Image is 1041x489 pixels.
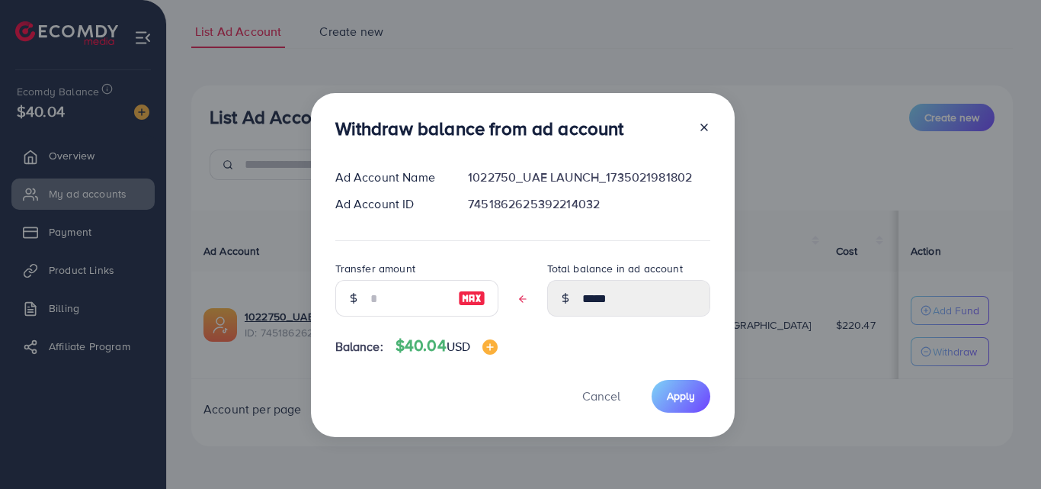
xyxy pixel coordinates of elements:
[323,195,456,213] div: Ad Account ID
[323,169,456,186] div: Ad Account Name
[396,336,498,355] h4: $40.04
[335,338,383,355] span: Balance:
[547,261,683,276] label: Total balance in ad account
[335,261,415,276] label: Transfer amount
[447,338,470,355] span: USD
[563,380,639,413] button: Cancel
[582,388,620,404] span: Cancel
[456,169,722,186] div: 1022750_UAE LAUNCH_1735021981802
[482,339,498,355] img: image
[652,380,710,413] button: Apply
[667,388,695,404] span: Apply
[458,289,485,307] img: image
[335,117,624,140] h3: Withdraw balance from ad account
[976,420,1030,478] iframe: Chat
[456,195,722,213] div: 7451862625392214032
